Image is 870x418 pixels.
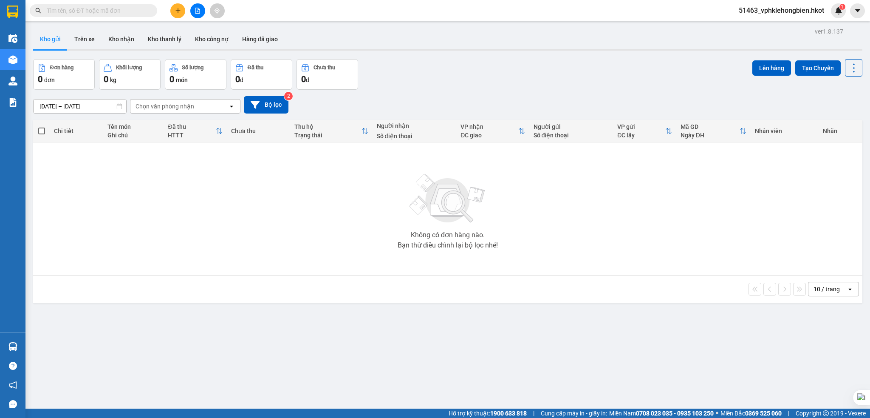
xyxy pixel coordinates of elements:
span: 0 [235,74,240,84]
span: 0 [301,74,306,84]
div: VP nhận [460,123,518,130]
span: question-circle [9,362,17,370]
th: Toggle SortBy [613,120,676,142]
button: Khối lượng0kg [99,59,161,90]
input: Select a date range. [34,100,126,113]
input: Tìm tên, số ĐT hoặc mã đơn [47,6,147,15]
div: Chi tiết [54,128,99,134]
button: Số lượng0món [165,59,226,90]
div: Số lượng [182,65,203,71]
button: Bộ lọc [244,96,288,114]
div: Không có đơn hàng nào. [411,232,485,239]
button: Lên hàng [752,60,791,76]
div: Ghi chú [107,132,160,139]
img: logo-vxr [7,6,18,18]
th: Toggle SortBy [290,120,373,142]
div: Chưa thu [231,128,285,134]
div: HTTT [168,132,216,139]
div: Mã GD [681,123,740,130]
strong: 1900 633 818 [490,410,527,417]
span: | [533,409,534,418]
button: Kho công nợ [188,29,235,49]
span: 51463_vphklehongbien.hkot [732,5,831,16]
button: plus [170,3,185,18]
button: Kho thanh lý [141,29,188,49]
svg: open [228,103,235,110]
button: Kho gửi [33,29,68,49]
div: Đơn hàng [50,65,73,71]
span: aim [214,8,220,14]
span: caret-down [854,7,862,14]
span: Miền Nam [609,409,714,418]
div: VP gửi [617,123,665,130]
span: 0 [169,74,174,84]
span: Cung cấp máy in - giấy in: [541,409,607,418]
span: | [788,409,789,418]
button: Hàng đã giao [235,29,285,49]
span: Miền Bắc [720,409,782,418]
div: ver 1.8.137 [815,27,843,36]
img: warehouse-icon [8,342,17,351]
span: copyright [823,410,829,416]
strong: 0369 525 060 [745,410,782,417]
span: Hỗ trợ kỹ thuật: [449,409,527,418]
sup: 2 [284,92,293,100]
span: file-add [195,8,201,14]
span: plus [175,8,181,14]
div: ĐC lấy [617,132,665,139]
div: Đã thu [248,65,263,71]
button: Kho nhận [102,29,141,49]
sup: 1 [839,4,845,10]
div: ĐC giao [460,132,518,139]
strong: 0708 023 035 - 0935 103 250 [636,410,714,417]
span: đơn [44,77,55,83]
span: 1 [841,4,844,10]
div: Tên món [107,123,160,130]
div: Đã thu [168,123,216,130]
span: search [35,8,41,14]
button: aim [210,3,225,18]
span: đ [240,77,243,83]
div: Chọn văn phòng nhận [136,102,194,111]
div: 10 / trang [814,285,840,293]
img: warehouse-icon [8,34,17,43]
span: kg [110,77,116,83]
div: Người gửi [534,123,609,130]
div: Thu hộ [294,123,362,130]
img: warehouse-icon [8,55,17,64]
span: notification [9,381,17,389]
div: Bạn thử điều chỉnh lại bộ lọc nhé! [398,242,498,249]
span: message [9,400,17,408]
button: Trên xe [68,29,102,49]
div: Nhân viên [755,128,814,134]
img: solution-icon [8,98,17,107]
button: Tạo Chuyến [795,60,841,76]
div: Chưa thu [314,65,335,71]
th: Toggle SortBy [164,120,227,142]
span: 0 [104,74,108,84]
button: Chưa thu0đ [297,59,358,90]
img: svg+xml;base64,PHN2ZyBjbGFzcz0ibGlzdC1wbHVnX19zdmciIHhtbG5zPSJodHRwOi8vd3d3LnczLm9yZy8yMDAwL3N2Zy... [405,169,490,228]
button: Đơn hàng0đơn [33,59,95,90]
img: warehouse-icon [8,77,17,85]
svg: open [847,286,853,293]
th: Toggle SortBy [456,120,529,142]
div: Số điện thoại [534,132,609,139]
div: Ngày ĐH [681,132,740,139]
button: Đã thu0đ [231,59,292,90]
span: 0 [38,74,42,84]
img: icon-new-feature [835,7,842,14]
span: đ [306,77,309,83]
div: Nhãn [823,128,858,134]
button: file-add [190,3,205,18]
div: Trạng thái [294,132,362,139]
th: Toggle SortBy [676,120,751,142]
button: caret-down [850,3,865,18]
div: Số điện thoại [377,133,452,139]
div: Người nhận [377,122,452,129]
div: Khối lượng [116,65,142,71]
span: ⚪️ [716,412,718,415]
span: món [176,77,188,83]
